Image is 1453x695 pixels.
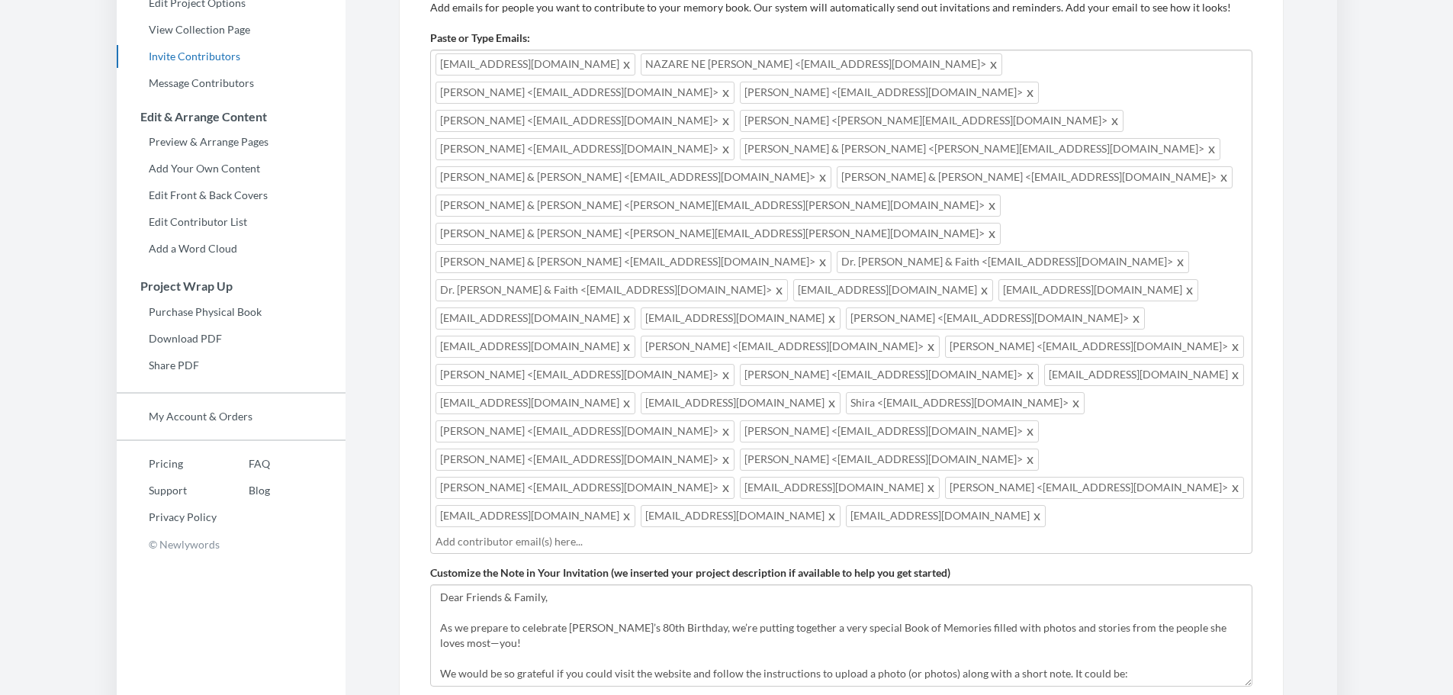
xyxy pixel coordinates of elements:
[117,18,346,41] a: View Collection Page
[846,505,1046,527] span: [EMAIL_ADDRESS][DOMAIN_NAME]
[740,82,1039,104] span: [PERSON_NAME] <[EMAIL_ADDRESS][DOMAIN_NAME]>
[641,505,841,527] span: [EMAIL_ADDRESS][DOMAIN_NAME]
[117,130,346,153] a: Preview & Arrange Pages
[31,11,85,24] span: Support
[837,166,1233,188] span: [PERSON_NAME] & [PERSON_NAME] <[EMAIL_ADDRESS][DOMAIN_NAME]>
[436,251,831,273] span: [PERSON_NAME] & [PERSON_NAME] <[EMAIL_ADDRESS][DOMAIN_NAME]>
[117,533,346,556] p: © Newlywords
[641,53,1002,76] span: NAZARE NE [PERSON_NAME] <[EMAIL_ADDRESS][DOMAIN_NAME]>
[846,392,1085,414] span: Shira <[EMAIL_ADDRESS][DOMAIN_NAME]>
[641,307,841,330] span: [EMAIL_ADDRESS][DOMAIN_NAME]
[945,336,1244,358] span: [PERSON_NAME] <[EMAIL_ADDRESS][DOMAIN_NAME]>
[430,565,950,581] label: Customize the Note in Your Invitation (we inserted your project description if available to help ...
[436,138,735,160] span: [PERSON_NAME] <[EMAIL_ADDRESS][DOMAIN_NAME]>
[436,336,635,358] span: [EMAIL_ADDRESS][DOMAIN_NAME]
[117,157,346,180] a: Add Your Own Content
[740,138,1220,160] span: [PERSON_NAME] & [PERSON_NAME] <[PERSON_NAME][EMAIL_ADDRESS][DOMAIN_NAME]>
[740,364,1039,386] span: [PERSON_NAME] <[EMAIL_ADDRESS][DOMAIN_NAME]>
[436,53,635,76] span: [EMAIL_ADDRESS][DOMAIN_NAME]
[998,279,1198,301] span: [EMAIL_ADDRESS][DOMAIN_NAME]
[436,195,1001,217] span: [PERSON_NAME] & [PERSON_NAME] <[PERSON_NAME][EMAIL_ADDRESS][PERSON_NAME][DOMAIN_NAME]>
[117,211,346,233] a: Edit Contributor List
[117,72,346,95] a: Message Contributors
[436,279,788,301] span: Dr. [PERSON_NAME] & Faith <[EMAIL_ADDRESS][DOMAIN_NAME]>
[641,392,841,414] span: [EMAIL_ADDRESS][DOMAIN_NAME]
[117,354,346,377] a: Share PDF
[846,307,1145,330] span: [PERSON_NAME] <[EMAIL_ADDRESS][DOMAIN_NAME]>
[436,392,635,414] span: [EMAIL_ADDRESS][DOMAIN_NAME]
[793,279,993,301] span: [EMAIL_ADDRESS][DOMAIN_NAME]
[1044,364,1244,386] span: [EMAIL_ADDRESS][DOMAIN_NAME]
[436,449,735,471] span: [PERSON_NAME] <[EMAIL_ADDRESS][DOMAIN_NAME]>
[217,452,270,475] a: FAQ
[117,506,217,529] a: Privacy Policy
[436,533,1247,550] input: Add contributor email(s) here...
[430,584,1252,687] textarea: Dear Friends & Family, As we prepare to celebrate [PERSON_NAME]’s 80th Birthday, we’re putting to...
[436,166,831,188] span: [PERSON_NAME] & [PERSON_NAME] <[EMAIL_ADDRESS][DOMAIN_NAME]>
[117,184,346,207] a: Edit Front & Back Covers
[117,237,346,260] a: Add a Word Cloud
[641,336,940,358] span: [PERSON_NAME] <[EMAIL_ADDRESS][DOMAIN_NAME]>
[117,327,346,350] a: Download PDF
[436,420,735,442] span: [PERSON_NAME] <[EMAIL_ADDRESS][DOMAIN_NAME]>
[117,45,346,68] a: Invite Contributors
[740,449,1039,471] span: [PERSON_NAME] <[EMAIL_ADDRESS][DOMAIN_NAME]>
[117,405,346,428] a: My Account & Orders
[436,364,735,386] span: [PERSON_NAME] <[EMAIL_ADDRESS][DOMAIN_NAME]>
[117,452,217,475] a: Pricing
[117,110,346,124] h3: Edit & Arrange Content
[436,505,635,527] span: [EMAIL_ADDRESS][DOMAIN_NAME]
[436,82,735,104] span: [PERSON_NAME] <[EMAIL_ADDRESS][DOMAIN_NAME]>
[740,110,1124,132] span: [PERSON_NAME] <[PERSON_NAME][EMAIL_ADDRESS][DOMAIN_NAME]>
[430,31,530,46] label: Paste or Type Emails:
[740,420,1039,442] span: [PERSON_NAME] <[EMAIL_ADDRESS][DOMAIN_NAME]>
[740,477,940,499] span: [EMAIL_ADDRESS][DOMAIN_NAME]
[217,479,270,502] a: Blog
[117,301,346,323] a: Purchase Physical Book
[945,477,1244,499] span: [PERSON_NAME] <[EMAIL_ADDRESS][DOMAIN_NAME]>
[436,223,1001,245] span: [PERSON_NAME] & [PERSON_NAME] <[PERSON_NAME][EMAIL_ADDRESS][PERSON_NAME][DOMAIN_NAME]>
[117,479,217,502] a: Support
[837,251,1189,273] span: Dr. [PERSON_NAME] & Faith <[EMAIL_ADDRESS][DOMAIN_NAME]>
[436,477,735,499] span: [PERSON_NAME] <[EMAIL_ADDRESS][DOMAIN_NAME]>
[436,110,735,132] span: [PERSON_NAME] <[EMAIL_ADDRESS][DOMAIN_NAME]>
[436,307,635,330] span: [EMAIL_ADDRESS][DOMAIN_NAME]
[117,279,346,293] h3: Project Wrap Up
